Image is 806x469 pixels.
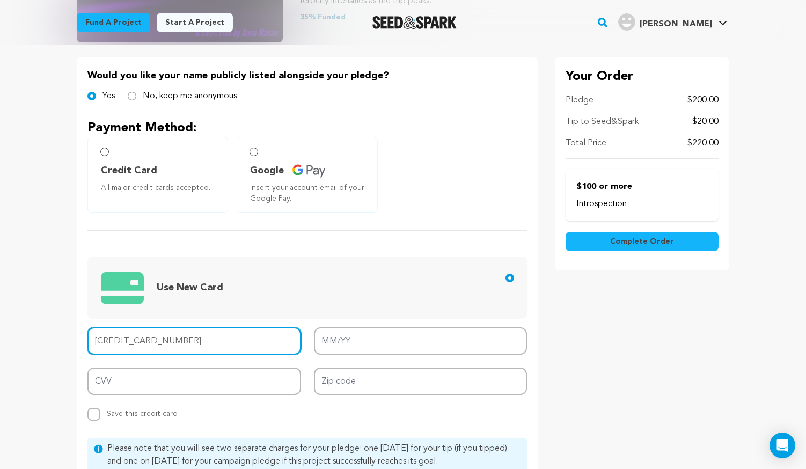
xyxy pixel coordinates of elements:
[616,11,729,31] a: Niebaum R.'s Profile
[566,137,606,150] p: Total Price
[372,16,457,29] a: Seed&Spark Homepage
[101,266,144,310] img: credit card icons
[687,137,719,150] p: $220.00
[610,236,674,247] span: Complete Order
[692,115,719,128] p: $20.00
[101,182,219,193] span: All major credit cards accepted.
[102,90,115,102] label: Yes
[101,163,157,178] span: Credit Card
[107,442,521,468] span: Please note that you will see two separate charges for your pledge: one [DATE] for your tip (if y...
[157,13,233,32] a: Start a project
[292,164,326,178] img: credit card icons
[566,94,593,107] p: Pledge
[566,232,719,251] button: Complete Order
[314,327,527,355] input: MM/YY
[87,368,301,395] input: CVV
[87,68,527,83] p: Would you like your name publicly listed alongside your pledge?
[566,68,719,85] p: Your Order
[314,368,527,395] input: Zip code
[250,182,368,204] span: Insert your account email of your Google Pay.
[616,11,729,34] span: Niebaum R.'s Profile
[87,120,527,137] p: Payment Method:
[250,163,284,178] span: Google
[77,13,150,32] a: Fund a project
[618,13,635,31] img: user.png
[576,197,708,210] p: Introspection
[687,94,719,107] p: $200.00
[770,433,795,458] div: Open Intercom Messenger
[143,90,237,102] label: No, keep me anonymous
[640,20,712,28] span: [PERSON_NAME]
[576,180,708,193] p: $100 or more
[372,16,457,29] img: Seed&Spark Logo Dark Mode
[87,327,301,355] input: Card number
[566,115,639,128] p: Tip to Seed&Spark
[107,406,178,417] span: Save this credit card
[157,283,223,292] span: Use New Card
[618,13,712,31] div: Niebaum R.'s Profile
